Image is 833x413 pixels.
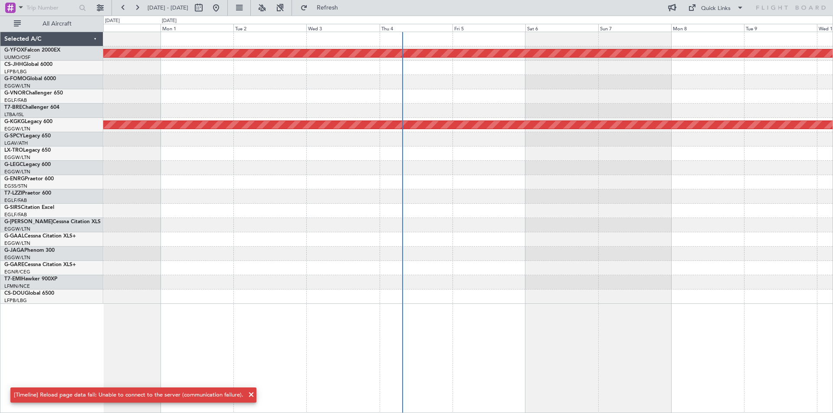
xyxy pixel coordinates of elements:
[701,4,731,13] div: Quick Links
[4,97,27,104] a: EGLF/FAB
[671,24,744,32] div: Mon 8
[4,105,59,110] a: T7-BREChallenger 604
[306,24,379,32] div: Wed 3
[4,176,25,182] span: G-ENRG
[4,276,21,282] span: T7-EMI
[26,1,76,14] input: Trip Number
[4,191,51,196] a: T7-LZZIPraetor 600
[4,76,26,81] span: G-FOMO
[233,24,306,32] div: Tue 2
[598,24,671,32] div: Sun 7
[4,205,21,210] span: G-SIRS
[4,240,30,247] a: EGGW/LTN
[4,262,76,267] a: G-GARECessna Citation XLS+
[4,111,24,118] a: LTBA/ISL
[162,17,177,25] div: [DATE]
[105,17,120,25] div: [DATE]
[4,234,76,239] a: G-GAALCessna Citation XLS+
[4,183,27,189] a: EGSS/STN
[4,48,24,53] span: G-YFOX
[4,140,28,146] a: LGAV/ATH
[10,17,94,31] button: All Aircraft
[4,91,26,96] span: G-VNOR
[4,276,57,282] a: T7-EMIHawker 900XP
[453,24,525,32] div: Fri 5
[4,62,23,67] span: CS-JHH
[4,48,60,53] a: G-YFOXFalcon 2000EX
[4,197,27,204] a: EGLF/FAB
[4,205,54,210] a: G-SIRSCitation Excel
[4,68,27,75] a: LFPB/LBG
[4,283,30,289] a: LFMN/NCE
[4,297,27,304] a: LFPB/LBG
[4,226,30,232] a: EGGW/LTN
[4,291,25,296] span: CS-DOU
[4,254,30,261] a: EGGW/LTN
[4,248,55,253] a: G-JAGAPhenom 300
[4,148,23,153] span: LX-TRO
[4,119,25,124] span: G-KGKG
[4,191,22,196] span: T7-LZZI
[4,133,23,139] span: G-SPCY
[14,391,243,400] div: [Timeline] Reload page data fail: Unable to connect to the server (communication failure).
[4,148,51,153] a: LX-TROLegacy 650
[4,169,30,175] a: EGGW/LTN
[4,176,54,182] a: G-ENRGPraetor 600
[4,162,51,167] a: G-LEGCLegacy 600
[684,1,748,15] button: Quick Links
[88,24,161,32] div: Sun 31
[4,262,24,267] span: G-GARE
[4,133,51,139] a: G-SPCYLegacy 650
[161,24,233,32] div: Mon 1
[4,83,30,89] a: EGGW/LTN
[148,4,188,12] span: [DATE] - [DATE]
[4,234,24,239] span: G-GAAL
[309,5,346,11] span: Refresh
[4,211,27,218] a: EGLF/FAB
[744,24,817,32] div: Tue 9
[4,248,24,253] span: G-JAGA
[4,76,56,81] a: G-FOMOGlobal 6000
[4,162,23,167] span: G-LEGC
[296,1,348,15] button: Refresh
[4,54,30,61] a: UUMO/OSF
[4,219,101,224] a: G-[PERSON_NAME]Cessna Citation XLS
[4,105,22,110] span: T7-BRE
[4,291,54,296] a: CS-DOUGlobal 6500
[380,24,453,32] div: Thu 4
[4,62,52,67] a: CS-JHHGlobal 6000
[4,219,52,224] span: G-[PERSON_NAME]
[4,154,30,161] a: EGGW/LTN
[525,24,598,32] div: Sat 6
[4,119,52,124] a: G-KGKGLegacy 600
[4,91,63,96] a: G-VNORChallenger 650
[4,126,30,132] a: EGGW/LTN
[23,21,92,27] span: All Aircraft
[4,269,30,275] a: EGNR/CEG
